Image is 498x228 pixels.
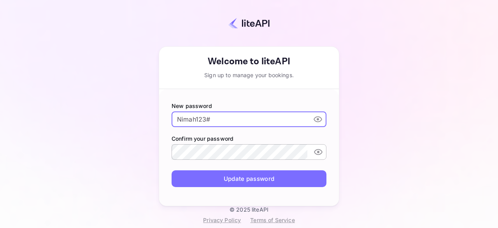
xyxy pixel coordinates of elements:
[228,18,270,29] img: liteapi
[310,144,326,160] button: toggle password visibility
[159,55,339,69] div: Welcome to liteAPI
[203,216,241,224] div: Privacy Policy
[230,206,268,213] p: © 2025 liteAPI
[250,216,295,224] div: Terms of Service
[172,170,326,187] button: Update password
[172,134,326,143] label: Confirm your password
[172,102,326,110] label: New password
[172,111,307,127] input: • • • • • • • • • •
[310,111,326,127] button: toggle password visibility
[159,71,339,79] div: Sign up to manage your bookings.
